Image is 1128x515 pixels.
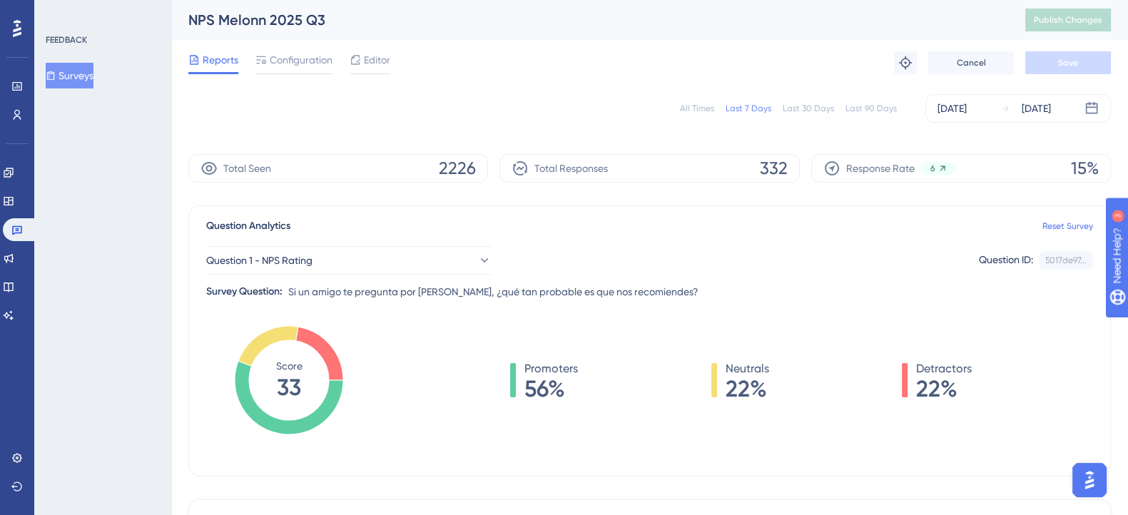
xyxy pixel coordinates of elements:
span: Question 1 - NPS Rating [206,252,313,269]
a: Reset Survey [1042,220,1093,232]
button: Question 1 - NPS Rating [206,246,492,275]
div: All Times [680,103,714,114]
tspan: 33 [277,374,301,401]
span: 2226 [439,157,476,180]
span: 6 [930,163,935,174]
span: Question Analytics [206,218,290,235]
span: Response Rate [846,160,915,177]
span: Cancel [957,57,986,68]
button: Surveys [46,63,93,88]
span: Reports [203,51,238,68]
button: Save [1025,51,1111,74]
div: 5017de97... [1045,255,1087,266]
iframe: UserGuiding AI Assistant Launcher [1068,459,1111,501]
span: 15% [1071,157,1099,180]
div: Survey Question: [206,283,283,300]
button: Cancel [928,51,1014,74]
span: 22% [726,377,769,400]
span: Total Responses [534,160,608,177]
div: [DATE] [938,100,967,117]
div: Last 30 Days [783,103,834,114]
button: Publish Changes [1025,9,1111,31]
div: [DATE] [1022,100,1051,117]
span: Editor [364,51,390,68]
span: 56% [524,377,578,400]
div: 3 [99,7,103,19]
span: Neutrals [726,360,769,377]
span: 22% [916,377,972,400]
div: Last 90 Days [845,103,897,114]
tspan: Score [276,360,303,372]
span: 332 [760,157,788,180]
span: Need Help? [34,4,89,21]
div: NPS Melonn 2025 Q3 [188,10,990,30]
span: Detractors [916,360,972,377]
span: Promoters [524,360,578,377]
span: Si un amigo te pregunta por [PERSON_NAME], ¿qué tan probable es que nos recomiendes? [288,283,698,300]
span: Publish Changes [1034,14,1102,26]
span: Configuration [270,51,332,68]
div: Last 7 Days [726,103,771,114]
span: Save [1058,57,1078,68]
div: Question ID: [979,251,1033,270]
span: Total Seen [223,160,271,177]
div: FEEDBACK [46,34,87,46]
